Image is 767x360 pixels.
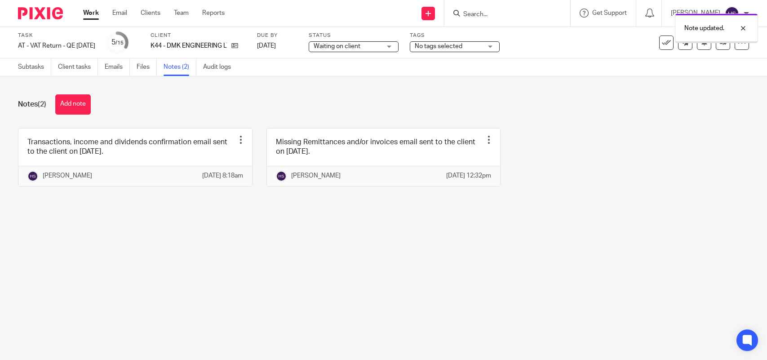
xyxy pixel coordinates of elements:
p: K44 - DMK ENGINEERING LTD [151,41,227,50]
span: No tags selected [415,43,462,49]
a: Files [137,58,157,76]
img: svg%3E [725,6,739,21]
div: 5 [111,37,124,48]
div: AT - VAT Return - QE [DATE] [18,41,95,50]
a: Email [112,9,127,18]
img: svg%3E [27,171,38,182]
p: [DATE] 12:32pm [446,171,491,180]
label: Client [151,32,246,39]
a: Team [174,9,189,18]
a: Audit logs [203,58,238,76]
a: Client tasks [58,58,98,76]
img: svg%3E [276,171,287,182]
p: [PERSON_NAME] [43,171,92,180]
span: (2) [38,101,46,108]
label: Status [309,32,399,39]
span: [DATE] [257,43,276,49]
img: Pixie [18,7,63,19]
span: Waiting on client [314,43,360,49]
p: [PERSON_NAME] [291,171,341,180]
a: Emails [105,58,130,76]
a: Subtasks [18,58,51,76]
a: Reports [202,9,225,18]
a: Work [83,9,99,18]
label: Due by [257,32,297,39]
p: Note updated. [684,24,724,33]
small: /15 [115,40,124,45]
a: Notes (2) [164,58,196,76]
h1: Notes [18,100,46,109]
div: AT - VAT Return - QE 31-08-2025 [18,41,95,50]
p: [DATE] 8:18am [202,171,243,180]
button: Add note [55,94,91,115]
a: Clients [141,9,160,18]
label: Task [18,32,95,39]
